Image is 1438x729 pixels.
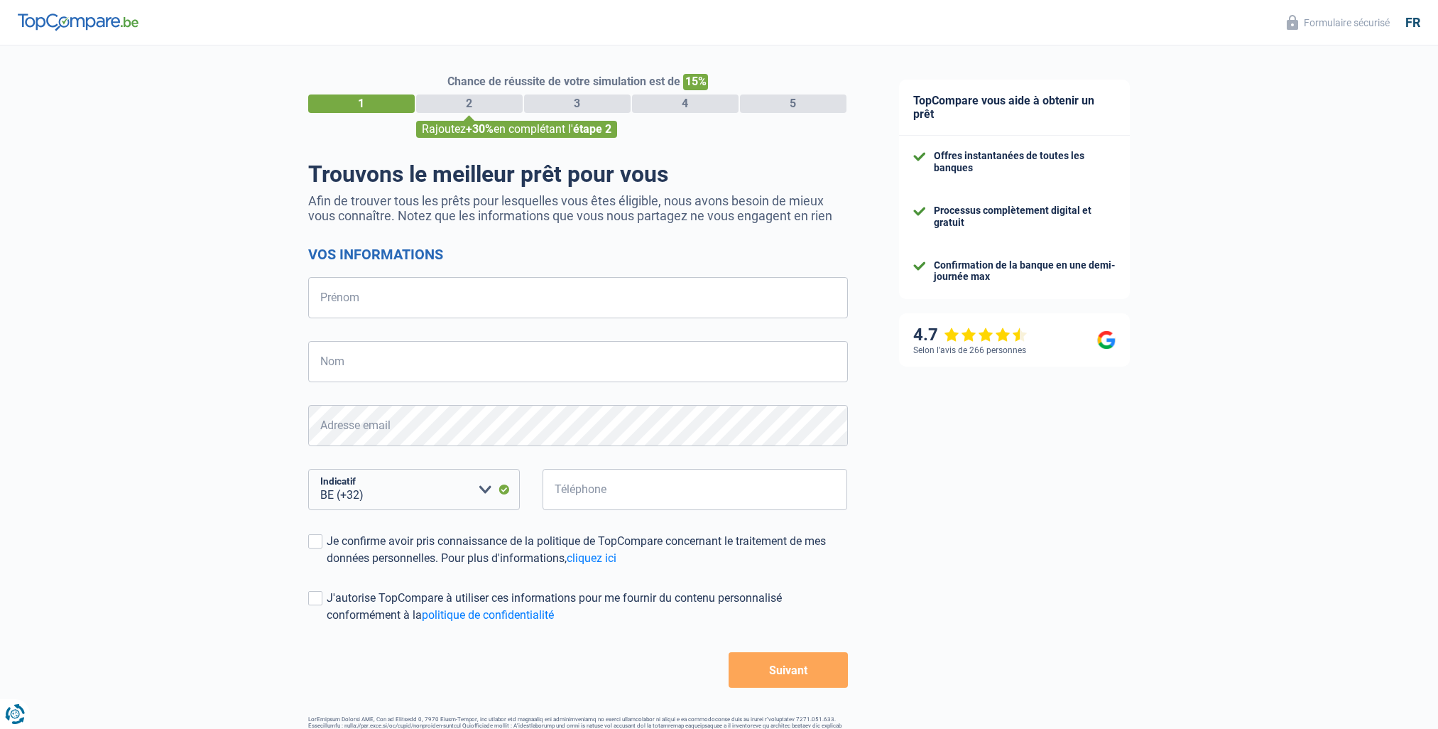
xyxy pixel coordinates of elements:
[729,652,847,688] button: Suivant
[573,122,611,136] span: étape 2
[416,121,617,138] div: Rajoutez en complétant l'
[899,80,1130,136] div: TopCompare vous aide à obtenir un prêt
[913,325,1028,345] div: 4.7
[632,94,739,113] div: 4
[308,193,848,223] p: Afin de trouver tous les prêts pour lesquelles vous êtes éligible, nous avons besoin de mieux vou...
[740,94,846,113] div: 5
[308,94,415,113] div: 1
[567,551,616,565] a: cliquez ici
[934,205,1116,229] div: Processus complètement digital et gratuit
[683,74,708,90] span: 15%
[18,13,138,31] img: TopCompare Logo
[934,150,1116,174] div: Offres instantanées de toutes les banques
[524,94,631,113] div: 3
[327,590,848,624] div: J'autorise TopCompare à utiliser ces informations pour me fournir du contenu personnalisé conform...
[308,246,848,263] h2: Vos informations
[447,75,680,88] span: Chance de réussite de votre simulation est de
[422,608,554,622] a: politique de confidentialité
[913,345,1026,355] div: Selon l’avis de 266 personnes
[308,161,848,188] h1: Trouvons le meilleur prêt pour vous
[543,469,848,510] input: 401020304
[1278,11,1398,34] button: Formulaire sécurisé
[327,533,848,567] div: Je confirme avoir pris connaissance de la politique de TopCompare concernant le traitement de mes...
[1405,15,1420,31] div: fr
[466,122,494,136] span: +30%
[934,259,1116,283] div: Confirmation de la banque en une demi-journée max
[416,94,523,113] div: 2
